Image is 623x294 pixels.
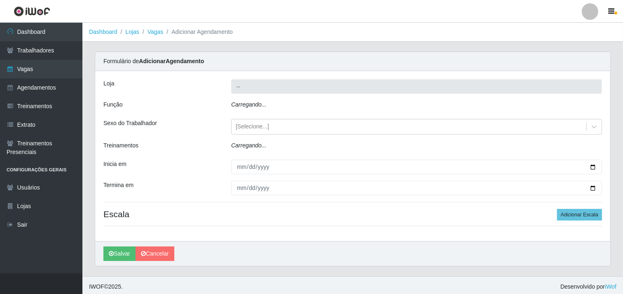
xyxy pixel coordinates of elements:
a: Vagas [148,28,164,35]
strong: Adicionar Agendamento [139,58,204,64]
li: Adicionar Agendamento [163,28,233,36]
input: 00/00/0000 [231,181,602,195]
button: Adicionar Escala [557,209,602,220]
span: © 2025 . [89,282,123,291]
div: [Selecione...] [236,123,269,131]
img: CoreUI Logo [14,6,50,17]
span: Desenvolvido por [560,282,616,291]
label: Termina em [103,181,133,190]
a: iWof [605,283,616,290]
button: Salvar [103,247,136,261]
input: 00/00/0000 [231,160,602,174]
nav: breadcrumb [82,23,623,42]
label: Inicia em [103,160,126,168]
label: Treinamentos [103,141,138,150]
span: IWOF [89,283,104,290]
div: Formulário de [95,52,610,71]
a: Dashboard [89,28,117,35]
a: Lojas [125,28,139,35]
i: Carregando... [231,142,267,149]
i: Carregando... [231,101,267,108]
h4: Escala [103,209,602,219]
label: Sexo do Trabalhador [103,119,157,128]
label: Função [103,100,123,109]
label: Loja [103,79,114,88]
a: Cancelar [136,247,174,261]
